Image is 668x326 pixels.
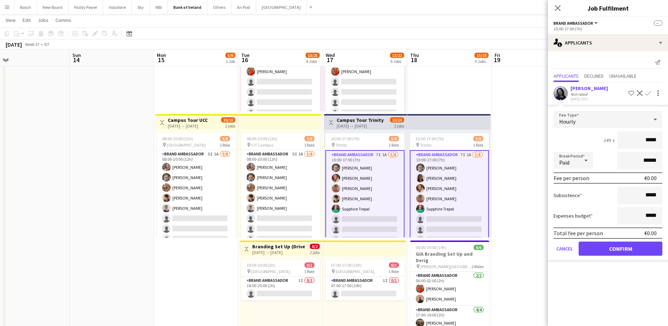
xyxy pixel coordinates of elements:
app-card-role: Brand Ambassador1I0/107:00-17:00 (10h) [325,277,404,301]
div: [DATE] [6,41,22,48]
app-job-card: 08:00-20:00 (12h)5/8 [GEOGRAPHIC_DATA]1 RoleBrand Ambassador5I1A5/808:00-20:00 (12h)[PERSON_NAME]... [156,133,236,238]
span: 00:00-19:00 (19h) [416,245,447,250]
div: IST [44,42,49,47]
h3: Branding Set Up (Driver) - Overnight [252,243,305,250]
button: New Board [37,0,69,14]
h3: Job Fulfilment [548,4,668,13]
span: 2 Roles [472,264,484,269]
span: Sun [72,52,81,58]
div: Applicants [548,34,668,51]
span: 0/1 [305,262,314,268]
a: Jobs [35,16,51,25]
span: 6/6 [474,245,484,250]
div: 2 jobs [225,123,235,129]
span: Applicants [554,73,579,78]
span: -- [654,20,662,26]
app-card-role: Brand Ambassador2/200:00-02:00 (2h)[PERSON_NAME][PERSON_NAME] [410,272,489,306]
button: Brand Ambassador [554,20,599,26]
app-job-card: 18:00-20:00 (2h)0/1 [GEOGRAPHIC_DATA]1 RoleBrand Ambassador1I0/118:00-20:00 (2h) [241,260,320,301]
app-job-card: 08:00-20:00 (12h)5/8 CIT Campus1 RoleBrand Ambassador5I1A5/808:00-20:00 (12h)[PERSON_NAME][PERSON... [241,133,320,238]
span: 15 [156,56,166,64]
div: 4 Jobs [306,59,319,64]
span: 5/8 [305,136,314,141]
label: Expenses budget [554,213,593,219]
span: [GEOGRAPHIC_DATA] [251,269,290,274]
app-job-card: 10:00-17:00 (7h)5/8 Trinity1 RoleBrand Ambassador7I1A5/810:00-17:00 (7h)[PERSON_NAME][PERSON_NAME... [325,133,404,238]
div: Total fee per person [554,230,603,237]
span: 5/8 [225,53,235,58]
button: Sky [132,0,150,14]
button: Confirm [579,242,662,256]
span: 19 [493,56,500,64]
span: 14 [71,56,81,64]
span: 1 Role [304,269,314,274]
span: 1 Role [473,142,483,148]
a: View [3,16,18,25]
h3: Campus Tour Trinity [337,117,384,123]
app-card-role: Brand Ambassador1I0/118:00-20:00 (2h) [241,277,320,301]
span: Unavailable [609,73,637,78]
span: 1 Role [220,142,230,148]
app-job-card: 10:00-17:00 (7h)5/8 Trinity1 RoleBrand Ambassador7I1A5/810:00-17:00 (7h)[PERSON_NAME][PERSON_NAME... [410,133,489,238]
button: An Post [231,0,256,14]
app-card-role: Brand Ambassador7I1A5/810:00-17:00 (7h)[PERSON_NAME][PERSON_NAME][PERSON_NAME][PERSON_NAME]Sapphi... [410,150,489,247]
div: €0.00 [644,230,657,237]
a: Edit [20,16,34,25]
span: [PERSON_NAME][GEOGRAPHIC_DATA] [420,264,472,269]
span: Comms [55,17,71,23]
span: 10/16 [221,117,235,123]
label: Subsistence [554,192,582,198]
div: 1 Job [226,59,235,64]
div: [DATE] → [DATE] [252,250,305,255]
span: Brand Ambassador [554,20,593,26]
span: 18 [409,56,419,64]
span: 17 [325,56,335,64]
app-card-role: Brand Ambassador13I4/808:00-17:00 (9h)[PERSON_NAME][PERSON_NAME][PERSON_NAME][PERSON_NAME] [325,24,404,119]
button: Paddy Power [69,0,103,14]
button: Cancel [554,242,576,256]
span: [GEOGRAPHIC_DATA] [167,142,206,148]
span: Paid [559,159,569,166]
a: Comms [53,16,74,25]
span: CIT Campus [251,142,273,148]
span: 5/8 [473,136,483,141]
span: Mon [157,52,166,58]
div: 3 Jobs [475,59,488,64]
app-card-role: Brand Ambassador7I1A5/810:00-17:00 (7h)[PERSON_NAME][PERSON_NAME][PERSON_NAME][PERSON_NAME]Sapphi... [325,150,404,247]
div: 5 Jobs [390,59,404,64]
div: [DATE] → [DATE] [168,123,208,129]
span: 13/22 [390,53,404,58]
div: Not rated [571,91,589,97]
span: 0/2 [310,244,320,249]
app-card-role: Brand Ambassador5I1A5/808:00-20:00 (12h)[PERSON_NAME][PERSON_NAME][PERSON_NAME][PERSON_NAME][PERS... [156,150,236,246]
span: [GEOGRAPHIC_DATA] [336,269,374,274]
span: 10/16 [390,117,404,123]
span: Trinity [420,142,432,148]
span: 18:00-20:00 (2h) [247,262,275,268]
span: Thu [410,52,419,58]
span: Fri [495,52,500,58]
span: Declined [584,73,604,78]
div: [PERSON_NAME] [571,85,608,91]
div: [DATE] 15:07 [571,97,608,101]
span: 5/8 [220,136,230,141]
button: Bank of Ireland [168,0,207,14]
div: [DATE] → [DATE] [337,123,384,129]
span: 10:00-17:00 (7h) [415,136,444,141]
button: Vodafone [103,0,132,14]
app-card-role: Brand Ambassador13I4/808:00-17:00 (9h)[PERSON_NAME][PERSON_NAME][PERSON_NAME][PERSON_NAME] [241,24,320,119]
div: Fee per person [554,174,589,182]
span: 07:00-17:00 (10h) [331,262,362,268]
span: 13/21 [306,53,320,58]
span: Tue [241,52,249,58]
span: 0/1 [389,262,399,268]
div: 07:00-17:00 (10h)0/1 [GEOGRAPHIC_DATA]1 RoleBrand Ambassador1I0/107:00-17:00 (10h) [325,260,404,301]
h3: GIA Branding Set Up and Derig [410,251,489,263]
span: 1 Role [389,269,399,274]
div: 2 jobs [310,249,320,255]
